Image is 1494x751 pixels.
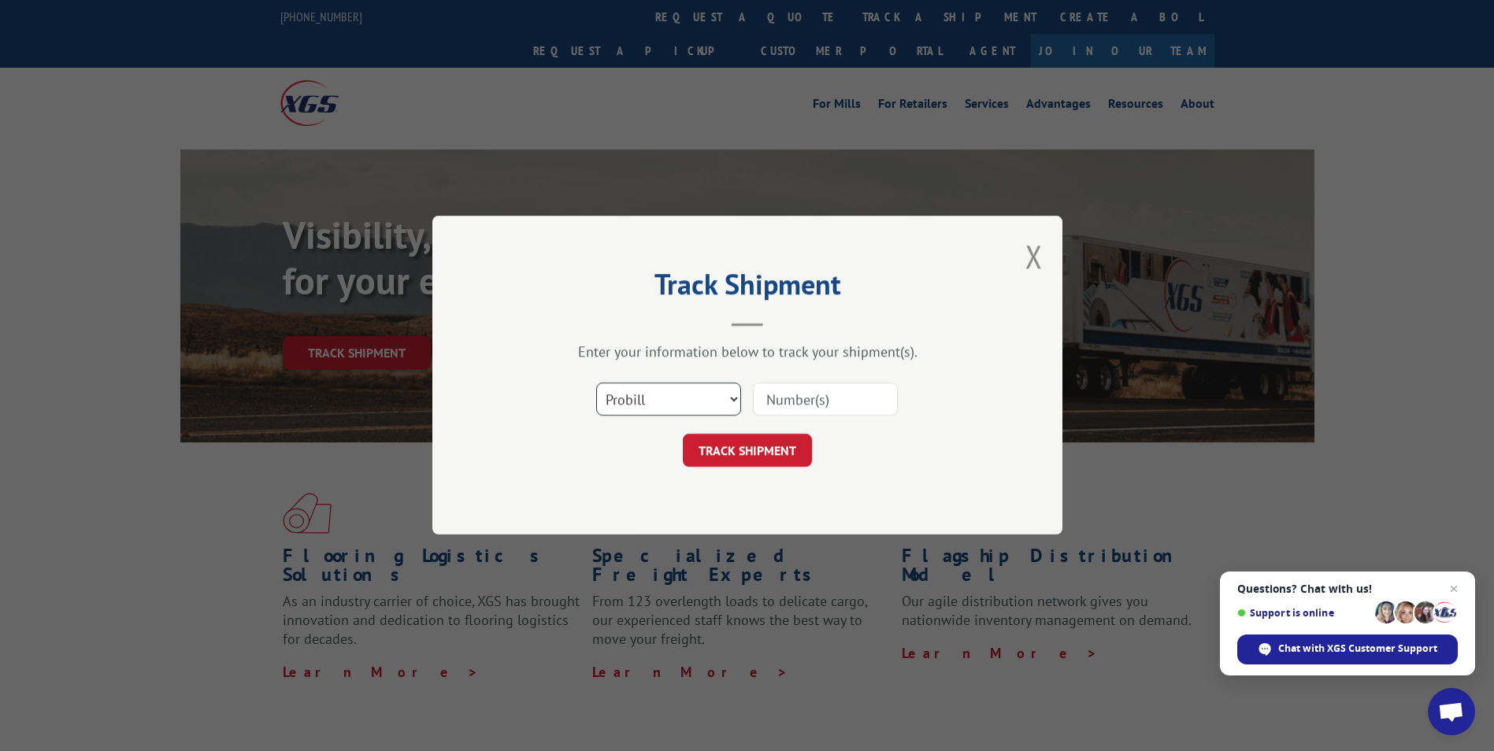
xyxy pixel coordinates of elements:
h2: Track Shipment [511,273,984,303]
button: TRACK SHIPMENT [683,435,812,468]
span: Chat with XGS Customer Support [1237,634,1458,664]
span: Questions? Chat with us! [1237,583,1458,595]
div: Enter your information below to track your shipment(s). [511,343,984,361]
button: Close modal [1025,235,1043,277]
span: Support is online [1237,607,1370,619]
a: Open chat [1428,688,1475,735]
input: Number(s) [753,383,898,416]
span: Chat with XGS Customer Support [1278,642,1437,656]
